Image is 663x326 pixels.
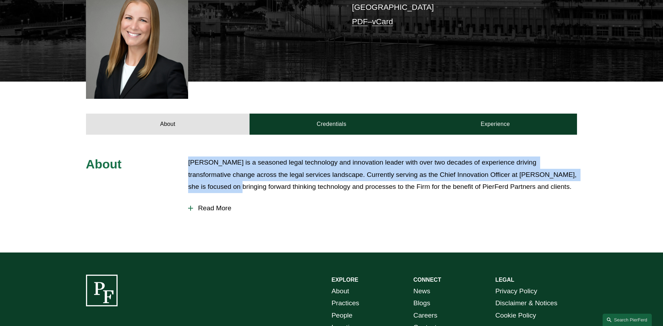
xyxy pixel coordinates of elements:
[413,297,430,309] a: Blogs
[352,17,368,26] a: PDF
[250,114,413,135] a: Credentials
[193,204,577,212] span: Read More
[495,309,536,322] a: Cookie Policy
[332,309,353,322] a: People
[413,114,577,135] a: Experience
[332,277,358,283] strong: EXPLORE
[413,277,441,283] strong: CONNECT
[603,314,652,326] a: Search this site
[413,285,430,298] a: News
[188,156,577,193] p: [PERSON_NAME] is a seasoned legal technology and innovation leader with over two decades of exper...
[86,114,250,135] a: About
[495,297,557,309] a: Disclaimer & Notices
[495,277,514,283] strong: LEGAL
[86,157,122,171] span: About
[332,297,359,309] a: Practices
[372,17,393,26] a: vCard
[188,199,577,217] button: Read More
[495,285,537,298] a: Privacy Policy
[413,309,437,322] a: Careers
[332,285,349,298] a: About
